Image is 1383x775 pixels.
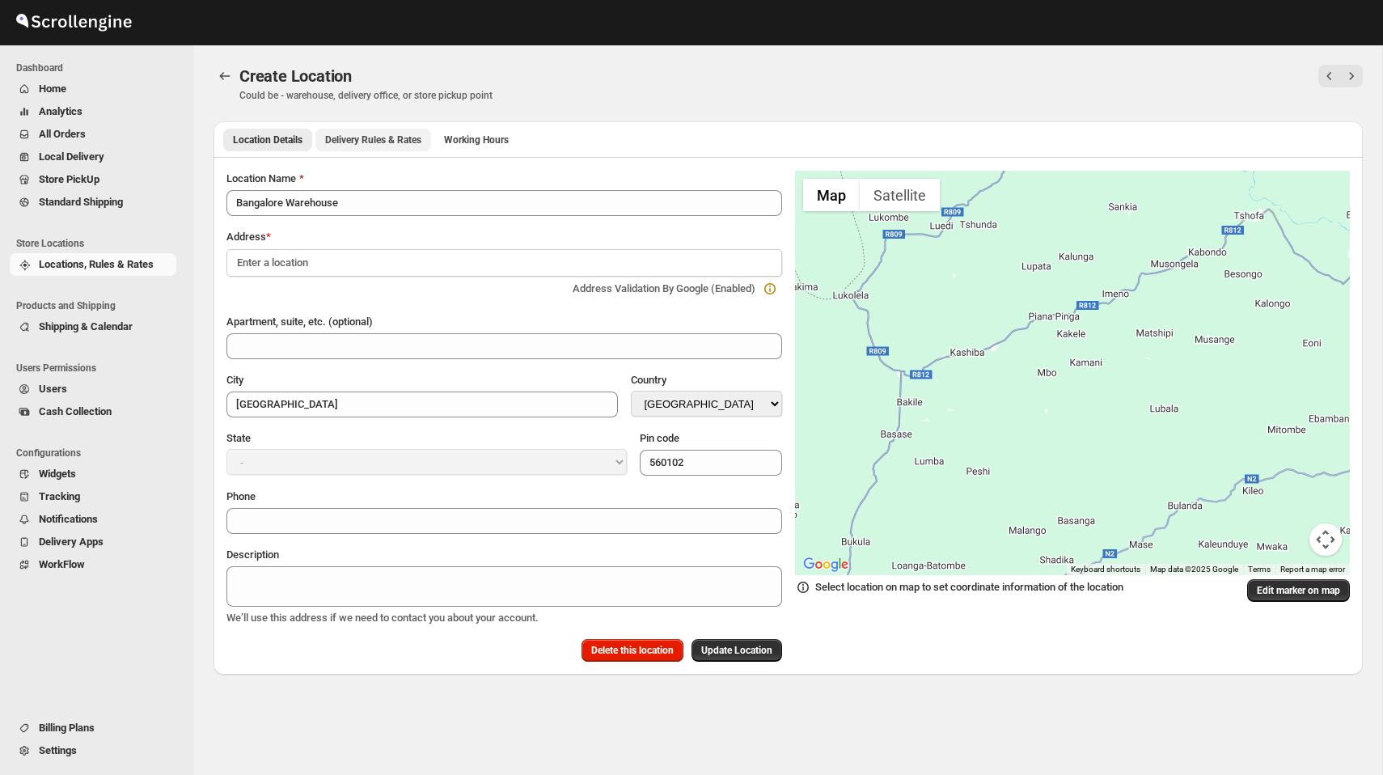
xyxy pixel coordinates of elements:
[39,490,80,502] span: Tracking
[10,485,176,508] button: Tracking
[226,612,539,624] span: We’ll use this address if we need to contact you about your account.
[701,644,772,657] span: Update Location
[10,463,176,485] button: Widgets
[39,536,104,548] span: Delivery Apps
[39,105,82,117] span: Analytics
[226,249,782,277] input: Enter a location
[10,78,176,100] button: Home
[691,639,782,662] button: Update Location
[226,172,296,184] span: Location Name
[226,490,256,502] span: Phone
[226,316,373,328] span: Apartment, suite, etc. (optional)
[39,722,95,734] span: Billing Plans
[233,133,302,146] span: Location Details
[39,258,154,270] span: Locations, Rules & Rates
[573,282,755,294] span: Address Validation By Google (Enabled)
[39,383,67,395] span: Users
[444,133,509,146] span: Working Hours
[1318,65,1341,87] button: Previous
[214,65,236,87] button: Back
[39,320,133,332] span: Shipping & Calendar
[39,513,98,525] span: Notifications
[10,316,176,338] button: Shipping & Calendar
[10,123,176,146] button: All Orders
[325,133,421,146] span: Delivery Rules & Rates
[10,253,176,276] button: Locations, Rules & Rates
[1257,584,1340,597] span: Edit marker on map
[226,374,243,386] span: City
[39,405,112,417] span: Cash Collection
[10,400,176,423] button: Cash Collection
[39,744,77,756] span: Settings
[1280,565,1345,574] a: Report a map error
[1248,565,1271,574] a: Terms (opens in new tab)
[226,229,782,245] div: Address
[591,644,674,657] span: Delete this location
[1340,65,1363,87] button: Next
[39,128,86,140] span: All Orders
[10,531,176,553] button: Delivery Apps
[10,739,176,762] button: Settings
[1247,579,1350,602] button: Edit marker on map
[10,717,176,739] button: Billing Plans
[39,558,85,570] span: WorkFlow
[16,61,183,74] span: Dashboard
[803,179,860,211] button: Show street map
[16,237,183,250] span: Store Locations
[10,508,176,531] button: Notifications
[10,378,176,400] button: Users
[10,100,176,123] button: Analytics
[1071,564,1140,575] button: Keyboard shortcuts
[39,83,66,95] span: Home
[860,179,940,211] button: Show satellite imagery
[799,554,852,575] a: Open this area in Google Maps (opens a new window)
[226,430,627,449] div: State
[799,554,852,575] img: Google
[16,447,183,459] span: Configurations
[16,299,183,312] span: Products and Shipping
[795,579,1123,595] div: Select location on map to set coordinate information of the location
[640,432,679,444] span: Pin code
[39,468,76,480] span: Widgets
[239,89,896,102] p: Could be - warehouse, delivery office, or store pickup point
[226,548,279,561] span: Description
[10,553,176,576] button: WorkFlow
[39,173,99,185] span: Store PickUp
[582,639,683,662] button: Delete this location
[1318,65,1363,87] nav: Pagination
[39,150,104,163] span: Local Delivery
[16,362,183,375] span: Users Permissions
[1309,523,1342,556] button: Map camera controls
[631,372,782,391] div: Country
[1150,565,1238,574] span: Map data ©2025 Google
[239,66,352,86] span: Create Location
[39,196,123,208] span: Standard Shipping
